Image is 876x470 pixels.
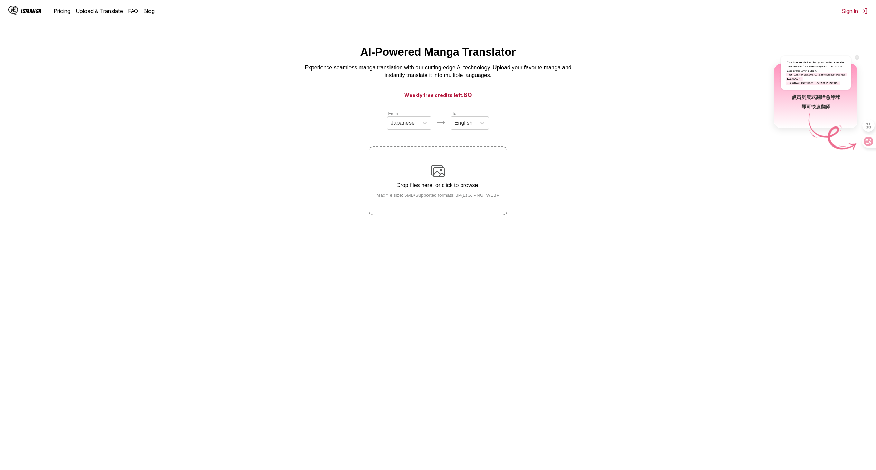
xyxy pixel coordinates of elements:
a: IsManga LogoIsManga [8,6,54,17]
label: From [388,111,398,116]
img: IsManga Logo [8,6,18,15]
label: To [452,111,456,116]
p: Experience seamless manga translation with our cutting-edge AI technology. Upload your favorite m... [300,64,576,79]
span: 80 [463,91,472,98]
h1: AI-Powered Manga Translator [360,46,516,58]
p: Drop files here, or click to browse. [371,182,505,188]
img: Sign out [861,8,868,15]
a: Upload & Translate [76,8,123,15]
button: Sign In [842,8,868,15]
a: Blog [144,8,155,15]
h3: Weekly free credits left: [17,91,859,99]
small: Max file size: 5MB • Supported formats: JP(E)G, PNG, WEBP [371,192,505,198]
a: Pricing [54,8,70,15]
a: FAQ [128,8,138,15]
div: IsManga [21,8,41,15]
img: Languages icon [437,119,445,127]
